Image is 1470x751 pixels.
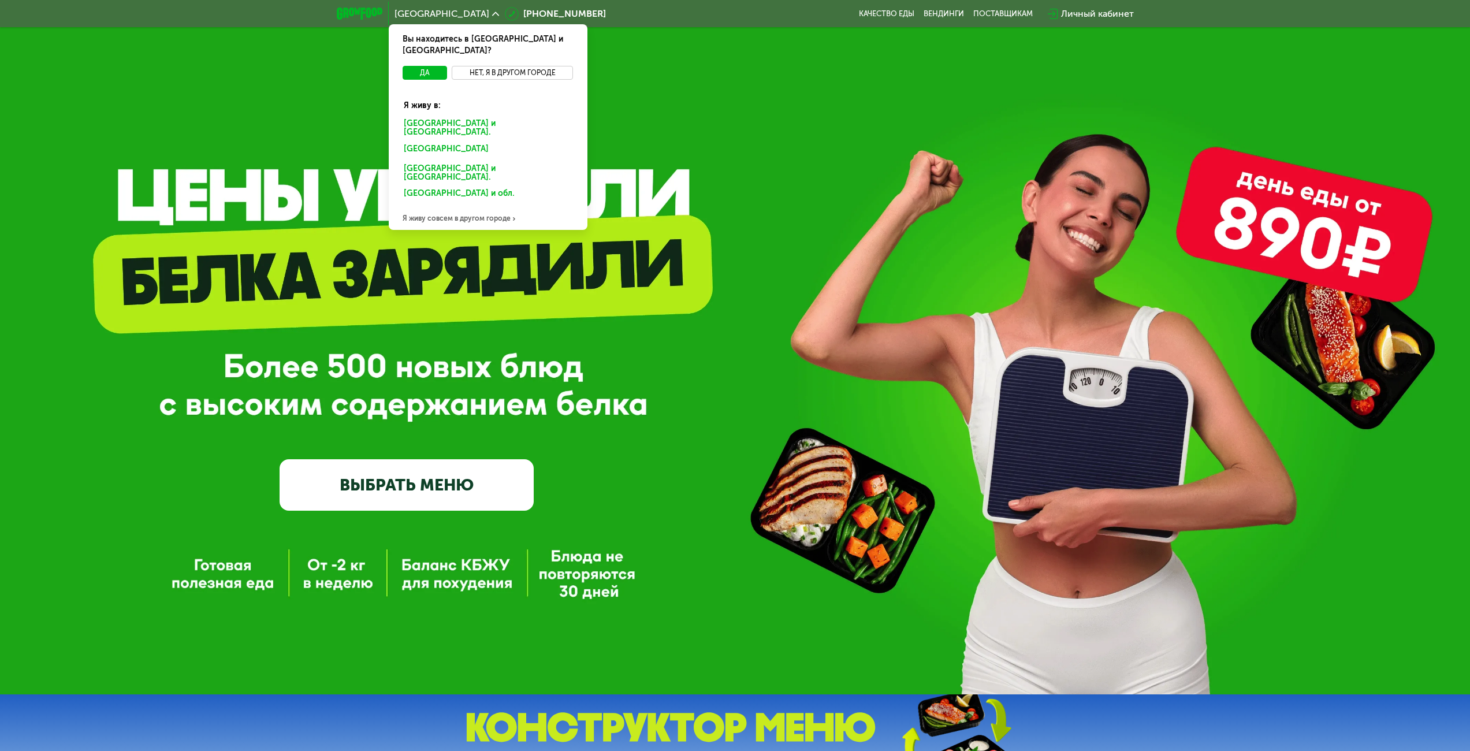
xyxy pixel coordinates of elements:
div: [GEOGRAPHIC_DATA] [396,142,576,160]
div: [GEOGRAPHIC_DATA] и обл. [396,186,576,205]
a: Качество еды [859,9,914,18]
button: Да [403,66,447,80]
div: Вы находитесь в [GEOGRAPHIC_DATA] и [GEOGRAPHIC_DATA]? [389,24,587,66]
span: [GEOGRAPHIC_DATA] [395,9,489,18]
a: Вендинги [924,9,964,18]
div: [GEOGRAPHIC_DATA] и [GEOGRAPHIC_DATA]. [396,161,580,185]
div: поставщикам [973,9,1033,18]
div: Я живу в: [396,91,580,111]
div: Я живу совсем в другом городе [389,207,587,230]
a: [PHONE_NUMBER] [505,7,606,21]
div: [GEOGRAPHIC_DATA] и [GEOGRAPHIC_DATA]. [396,116,580,140]
div: Личный кабинет [1061,7,1134,21]
a: ВЫБРАТЬ МЕНЮ [280,459,534,510]
button: Нет, я в другом городе [452,66,574,80]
